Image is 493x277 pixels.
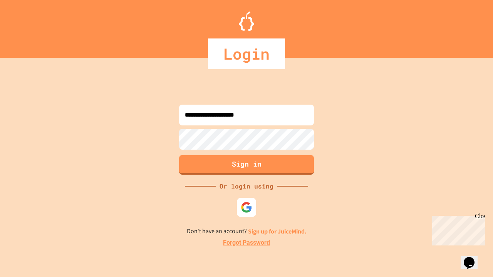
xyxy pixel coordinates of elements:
a: Forgot Password [223,238,270,247]
p: Don't have an account? [187,227,307,236]
img: google-icon.svg [241,202,252,213]
iframe: chat widget [461,246,485,269]
a: Sign up for JuiceMind. [248,227,307,235]
div: Chat with us now!Close [3,3,53,49]
iframe: chat widget [429,213,485,245]
button: Sign in [179,155,314,175]
div: Login [208,38,285,69]
div: Or login using [216,182,277,191]
img: Logo.svg [239,12,254,31]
